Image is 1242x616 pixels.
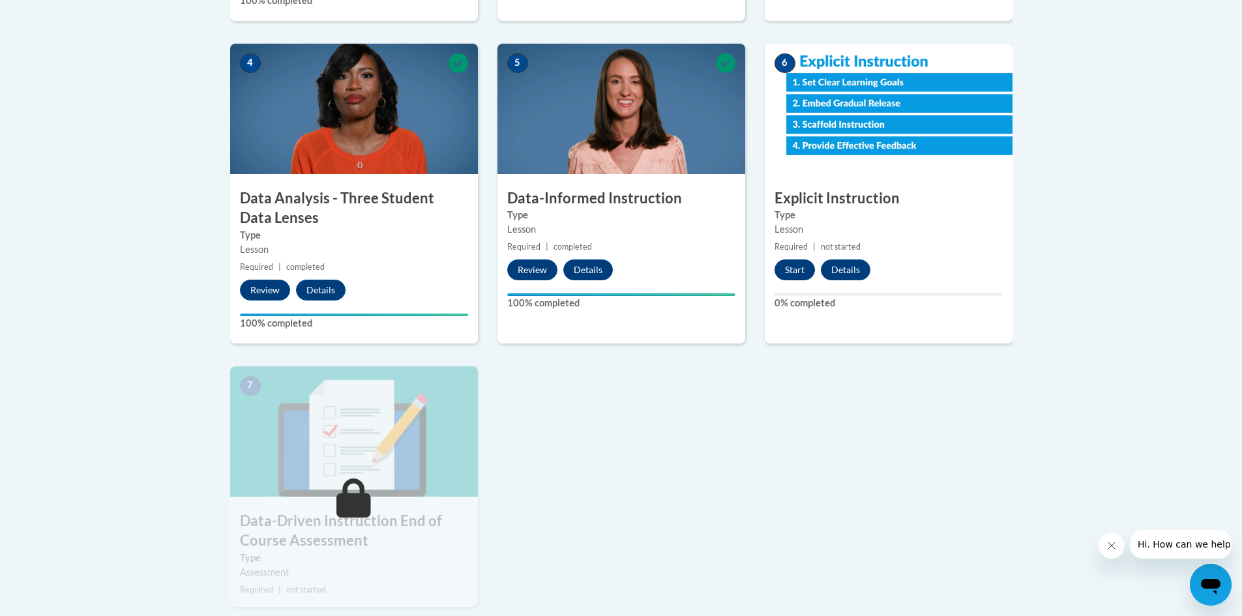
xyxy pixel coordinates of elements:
div: Assessment [240,565,468,579]
span: Required [240,585,273,594]
span: | [278,585,281,594]
button: Details [821,259,870,280]
button: Review [240,280,290,301]
span: Required [775,242,808,252]
h3: Data-Informed Instruction [497,188,745,209]
span: completed [554,242,592,252]
span: 5 [507,53,528,73]
div: Lesson [507,222,735,237]
span: 6 [775,53,795,73]
h3: Explicit Instruction [765,188,1013,209]
span: 4 [240,53,261,73]
label: Type [775,208,1003,222]
img: Course Image [497,44,745,174]
img: Course Image [230,44,478,174]
span: | [813,242,816,252]
div: Your progress [240,314,468,316]
iframe: Close message [1099,533,1125,559]
h3: Data-Driven Instruction End of Course Assessment [230,511,478,551]
label: 100% completed [240,316,468,330]
span: not started [821,242,861,252]
img: Course Image [765,44,1013,174]
img: Course Image [230,366,478,497]
span: | [278,262,281,272]
div: Lesson [240,242,468,257]
span: Required [240,262,273,272]
label: Type [507,208,735,222]
button: Review [507,259,557,280]
button: Details [563,259,613,280]
button: Start [775,259,815,280]
span: completed [286,262,325,272]
iframe: Button to launch messaging window [1190,564,1232,606]
button: Details [296,280,346,301]
div: Your progress [507,293,735,296]
span: 7 [240,376,261,396]
span: | [546,242,548,252]
span: not started [286,585,326,594]
iframe: Message from company [1130,530,1232,559]
label: 0% completed [775,296,1003,310]
label: 100% completed [507,296,735,310]
div: Lesson [775,222,1003,237]
h3: Data Analysis - Three Student Data Lenses [230,188,478,229]
span: Hi. How can we help? [8,9,106,20]
label: Type [240,551,468,565]
label: Type [240,228,468,242]
span: Required [507,242,540,252]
